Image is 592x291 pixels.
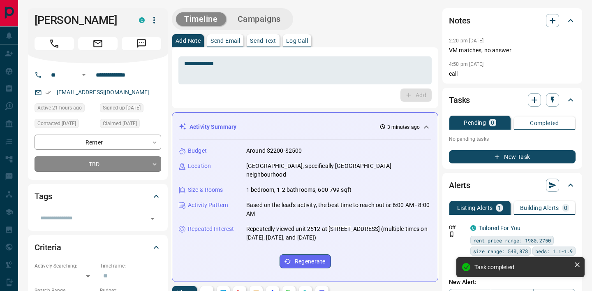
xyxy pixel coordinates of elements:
[449,46,576,55] p: VM matches, no answer
[35,103,96,115] div: Tue Oct 14 2025
[280,254,331,268] button: Regenerate
[246,162,431,179] p: [GEOGRAPHIC_DATA], specifically [GEOGRAPHIC_DATA] neighbourhood
[246,147,302,155] p: Around $2200-$2500
[35,37,74,50] span: Call
[530,120,559,126] p: Completed
[103,104,141,112] span: Signed up [DATE]
[35,14,127,27] h1: [PERSON_NAME]
[457,205,493,211] p: Listing Alerts
[473,247,528,255] span: size range: 540,878
[139,17,145,23] div: condos.ca
[188,225,234,233] p: Repeated Interest
[35,119,96,130] div: Mon Oct 06 2025
[535,247,573,255] span: beds: 1.1-1.9
[387,123,420,131] p: 3 minutes ago
[246,186,351,194] p: 1 bedroom, 1-2 bathrooms, 600-799 sqft
[491,120,494,126] p: 0
[449,70,576,78] p: call
[79,70,89,80] button: Open
[286,38,308,44] p: Log Call
[35,156,161,172] div: TBD
[498,205,501,211] p: 1
[479,225,520,231] a: Tailored For You
[35,135,161,150] div: Renter
[100,103,161,115] div: Mon Oct 06 2025
[37,119,76,128] span: Contacted [DATE]
[188,147,207,155] p: Budget
[188,162,211,170] p: Location
[57,89,150,95] a: [EMAIL_ADDRESS][DOMAIN_NAME]
[147,213,158,224] button: Open
[35,190,52,203] h2: Tags
[246,225,431,242] p: Repeatedly viewed unit 2512 at [STREET_ADDRESS] (multiple times on [DATE], [DATE], and [DATE])
[188,201,228,210] p: Activity Pattern
[100,119,161,130] div: Mon Oct 06 2025
[449,93,470,107] h2: Tasks
[45,90,51,95] svg: Email Verified
[122,37,161,50] span: Message
[449,175,576,195] div: Alerts
[449,150,576,163] button: New Task
[449,224,465,231] p: Off
[78,37,118,50] span: Email
[449,11,576,30] div: Notes
[474,264,571,270] div: Task completed
[449,133,576,145] p: No pending tasks
[449,14,470,27] h2: Notes
[246,201,431,218] p: Based on the lead's activity, the best time to reach out is: 6:00 AM - 8:00 AM
[449,90,576,110] div: Tasks
[473,236,551,244] span: rent price range: 1980,2750
[190,123,236,131] p: Activity Summary
[449,278,576,286] p: New Alert:
[229,12,289,26] button: Campaigns
[179,119,431,135] div: Activity Summary3 minutes ago
[210,38,240,44] p: Send Email
[564,205,567,211] p: 0
[250,38,276,44] p: Send Text
[176,38,201,44] p: Add Note
[35,237,161,257] div: Criteria
[464,120,486,126] p: Pending
[35,241,61,254] h2: Criteria
[470,225,476,231] div: condos.ca
[37,104,82,112] span: Active 21 hours ago
[35,262,96,270] p: Actively Searching:
[35,186,161,206] div: Tags
[103,119,137,128] span: Claimed [DATE]
[100,262,161,270] p: Timeframe:
[449,61,484,67] p: 4:50 pm [DATE]
[449,231,455,237] svg: Push Notification Only
[520,205,559,211] p: Building Alerts
[449,38,484,44] p: 2:20 pm [DATE]
[188,186,223,194] p: Size & Rooms
[449,179,470,192] h2: Alerts
[176,12,226,26] button: Timeline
